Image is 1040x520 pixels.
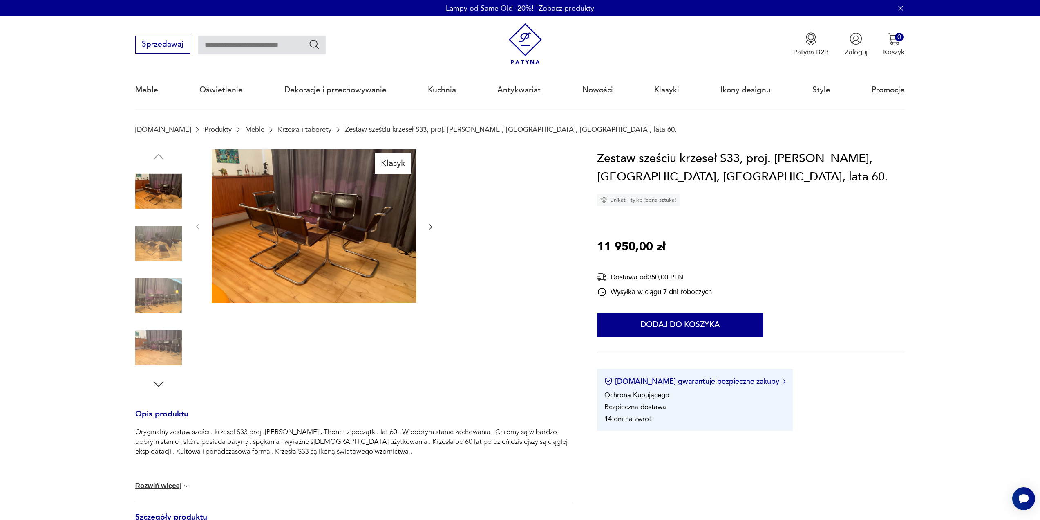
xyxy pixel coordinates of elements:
a: Dekoracje i przechowywanie [284,71,387,109]
a: Promocje [872,71,905,109]
a: Ikony designu [720,71,771,109]
img: Ikona koszyka [888,32,900,45]
button: Zaloguj [845,32,868,57]
a: Kuchnia [428,71,456,109]
img: Zdjęcie produktu Zestaw sześciu krzeseł S33, proj. Mart Stam, Thonet, Niemcy, lata 60. [212,149,416,303]
h3: Opis produktu [135,411,573,428]
button: Sprzedawaj [135,36,190,54]
p: 11 950,00 zł [597,238,665,257]
img: Ikona strzałki w prawo [783,379,785,383]
h1: Zestaw sześciu krzeseł S33, proj. [PERSON_NAME], [GEOGRAPHIC_DATA], [GEOGRAPHIC_DATA], lata 60. [597,149,905,187]
div: Dostawa od 350,00 PLN [597,272,712,282]
img: Patyna - sklep z meblami i dekoracjami vintage [505,23,546,65]
img: Zdjęcie produktu Zestaw sześciu krzeseł S33, proj. Mart Stam, Thonet, Niemcy, lata 60. [135,168,182,215]
a: Style [812,71,830,109]
a: Krzesła i taborety [278,126,331,133]
p: Zestaw sześciu krzeseł S33, proj. [PERSON_NAME], [GEOGRAPHIC_DATA], [GEOGRAPHIC_DATA], lata 60. [345,126,677,133]
a: Klasyki [654,71,679,109]
iframe: Smartsupp widget button [1012,487,1035,510]
li: Bezpieczna dostawa [604,402,666,412]
p: Patyna B2B [793,47,829,57]
div: Wysyłka w ciągu 7 dni roboczych [597,287,712,297]
div: 0 [895,33,904,41]
a: Produkty [204,126,232,133]
button: Szukaj [309,38,320,50]
p: Oryginalny zestaw sześciu krzeseł S33 proj. [PERSON_NAME] , Thonet z początku lat 60 . W dobrym s... [135,427,573,457]
button: Rozwiń więcej [135,482,191,490]
li: Ochrona Kupującego [604,390,669,400]
img: chevron down [182,482,190,490]
li: 14 dni na zwrot [604,414,651,423]
button: Patyna B2B [793,32,829,57]
a: Sprzedawaj [135,42,190,48]
a: Ikona medaluPatyna B2B [793,32,829,57]
button: [DOMAIN_NAME] gwarantuje bezpieczne zakupy [604,376,785,387]
a: Nowości [582,71,613,109]
a: Oświetlenie [199,71,243,109]
p: Koszyk [883,47,905,57]
p: Zaloguj [845,47,868,57]
button: Dodaj do koszyka [597,313,763,337]
a: Antykwariat [497,71,541,109]
img: Ikonka użytkownika [850,32,862,45]
img: Ikona certyfikatu [604,377,613,385]
img: Zdjęcie produktu Zestaw sześciu krzeseł S33, proj. Mart Stam, Thonet, Niemcy, lata 60. [135,324,182,371]
img: Ikona diamentu [600,196,608,204]
img: Zdjęcie produktu Zestaw sześciu krzeseł S33, proj. Mart Stam, Thonet, Niemcy, lata 60. [135,220,182,267]
img: Ikona dostawy [597,272,607,282]
a: Meble [135,71,158,109]
p: Lampy od Same Old -20%! [446,3,534,14]
img: Zdjęcie produktu Zestaw sześciu krzeseł S33, proj. Mart Stam, Thonet, Niemcy, lata 60. [135,272,182,319]
a: Zobacz produkty [539,3,594,14]
a: Meble [245,126,264,133]
button: 0Koszyk [883,32,905,57]
a: [DOMAIN_NAME] [135,126,191,133]
div: Klasyk [375,153,411,173]
img: Ikona medalu [805,32,817,45]
div: Unikat - tylko jedna sztuka! [597,194,680,206]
